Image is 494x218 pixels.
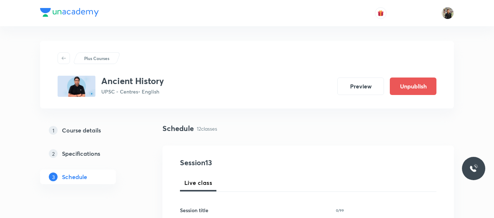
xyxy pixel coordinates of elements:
a: Company Logo [40,8,99,19]
img: ttu [469,164,478,173]
p: 12 classes [197,125,217,132]
button: Unpublish [390,78,436,95]
h4: Schedule [162,123,194,134]
h5: Schedule [62,173,87,181]
img: Yudhishthir [442,7,454,19]
h3: Ancient History [101,76,164,86]
button: avatar [375,7,387,19]
p: 3 [49,173,58,181]
p: 0/99 [336,209,344,212]
p: Plus Courses [84,55,109,62]
button: Preview [337,78,384,95]
p: UPSC - Centres • English [101,88,164,95]
h6: Session title [180,206,208,214]
h5: Course details [62,126,101,135]
img: 98e8debc006a48109962336a2f289550.png [58,76,95,97]
span: Live class [184,178,212,187]
p: 2 [49,149,58,158]
img: avatar [377,10,384,16]
a: 2Specifications [40,146,139,161]
a: 1Course details [40,123,139,138]
h4: Session 13 [180,157,313,168]
p: 1 [49,126,58,135]
img: Company Logo [40,8,99,17]
h5: Specifications [62,149,100,158]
